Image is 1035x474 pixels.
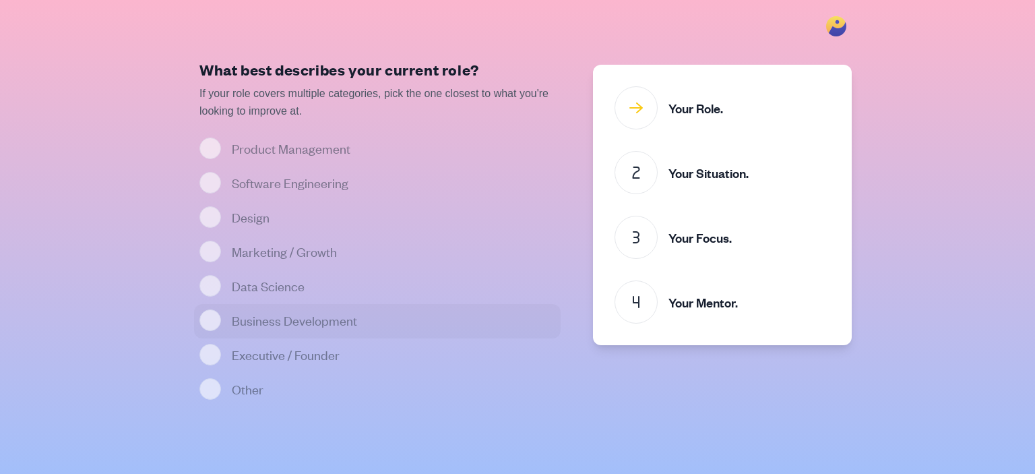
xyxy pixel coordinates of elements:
div: Your Role. [668,100,723,117]
input: Data Science [199,275,221,297]
label: Data Science [232,277,305,294]
input: Business Development [199,309,221,331]
p: If your role covers multiple categories, pick the one closest to what you're looking to improve at. [199,85,555,120]
input: Marketing / Growth [199,241,221,262]
div: Your Mentor. [668,294,738,311]
label: Software Engineering [232,174,348,191]
input: Executive / Founder [199,344,221,365]
label: Executive / Founder [232,346,340,363]
input: Product Management [199,138,221,159]
label: Other [232,380,263,397]
h1: What best describes your current role? [199,59,555,80]
input: Other [199,378,221,400]
label: Business Development [232,312,357,328]
label: Product Management [232,140,350,156]
input: Design [199,206,221,228]
label: Design [232,208,270,225]
div: Your Situation. [668,165,749,181]
div: Your Focus. [668,229,732,246]
label: Marketing / Growth [232,243,337,260]
input: Software Engineering [199,172,221,194]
